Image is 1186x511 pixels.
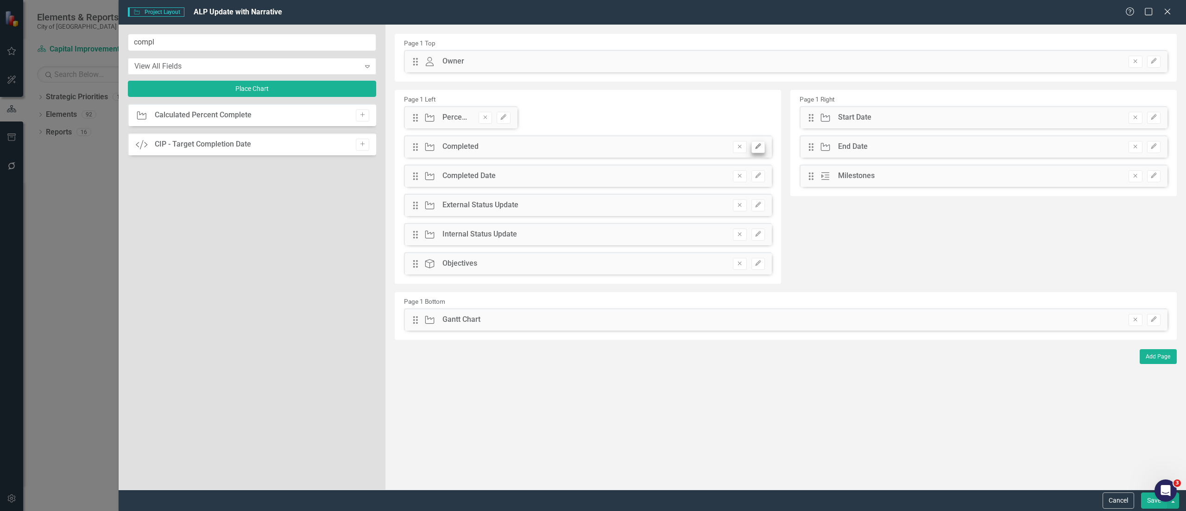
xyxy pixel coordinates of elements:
[442,112,469,123] div: Percent Complete
[155,110,252,121] div: Calculated Percent Complete
[404,96,435,103] small: Page 1 Left
[1103,492,1134,509] button: Cancel
[442,200,518,211] div: External Status Update
[128,34,376,51] input: Filter List...
[442,141,479,152] div: Completed
[128,81,376,97] button: Place Chart
[194,7,282,16] span: ALP Update with Narrative
[155,139,251,150] div: CIP - Target Completion Date
[442,56,464,67] div: Owner
[442,258,477,269] div: Objectives
[442,171,496,181] div: Completed Date
[838,141,868,152] div: End Date
[1173,479,1181,487] span: 3
[838,171,875,181] div: Milestones
[442,229,517,240] div: Internal Status Update
[800,96,834,103] small: Page 1 Right
[838,112,871,123] div: Start Date
[134,61,360,71] div: View All Fields
[1141,492,1167,509] button: Save
[404,298,445,305] small: Page 1 Bottom
[1154,479,1177,502] iframe: Intercom live chat
[1140,349,1177,364] button: Add Page
[128,7,184,17] span: Project Layout
[442,314,480,325] div: Gantt Chart
[404,39,435,47] small: Page 1 Top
